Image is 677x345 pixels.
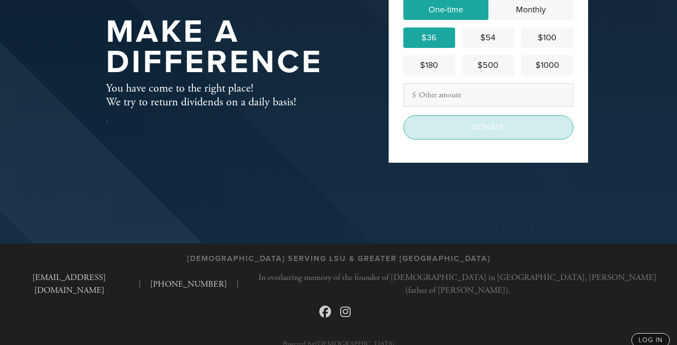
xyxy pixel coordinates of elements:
a: [EMAIL_ADDRESS][DOMAIN_NAME] [32,272,106,296]
div: $500 [466,59,510,72]
input: Other amount [403,83,573,107]
a: $180 [403,55,455,75]
h4: You have come to the right place! We try to return dividends on a daily basis! [106,82,296,109]
span: | [139,278,141,290]
a: [PHONE_NUMBER] [150,279,227,289]
div: $180 [407,59,451,72]
div: $36 [407,31,451,44]
div: $100 [525,31,569,44]
a: $100 [521,28,573,48]
span: | [237,278,238,290]
span: In everlasting memory of the founder of [DEMOGRAPHIC_DATA] in [GEOGRAPHIC_DATA], [PERSON_NAME] (f... [248,271,667,297]
h1: Make A Difference [106,17,358,78]
a: $54 [462,28,514,48]
h3: [DEMOGRAPHIC_DATA] serving LSU & Greater [GEOGRAPHIC_DATA] [187,254,490,263]
a: $1000 [521,55,573,75]
div: $1000 [525,59,569,72]
a: . [106,113,108,124]
div: $54 [466,31,510,44]
a: $36 [403,28,455,48]
a: $500 [462,55,514,75]
input: Donate [403,115,573,139]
